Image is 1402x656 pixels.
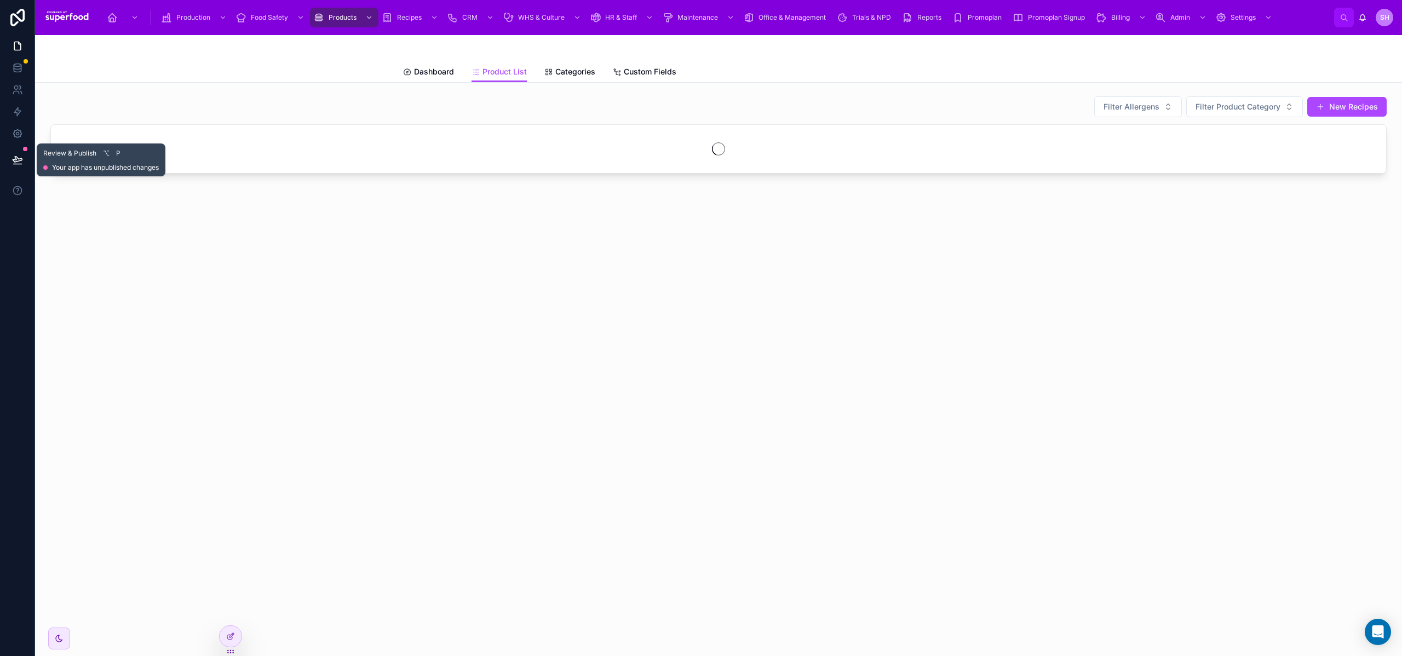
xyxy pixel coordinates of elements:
[414,66,454,77] span: Dashboard
[1170,13,1190,22] span: Admin
[1380,13,1389,22] span: SH
[1186,96,1303,117] button: Select Button
[613,62,676,84] a: Custom Fields
[444,8,499,27] a: CRM
[624,66,676,77] span: Custom Fields
[899,8,949,27] a: Reports
[1365,619,1391,645] div: Open Intercom Messenger
[917,13,941,22] span: Reports
[499,8,587,27] a: WHS & Culture
[52,163,159,172] span: Your app has unpublished changes
[158,8,232,27] a: Production
[1028,13,1085,22] span: Promoplan Signup
[1196,101,1280,112] span: Filter Product Category
[482,66,527,77] span: Product List
[1152,8,1212,27] a: Admin
[949,8,1009,27] a: Promoplan
[544,62,595,84] a: Categories
[176,13,210,22] span: Production
[43,149,96,158] span: Review & Publish
[605,13,637,22] span: HR & Staff
[232,8,310,27] a: Food Safety
[587,8,659,27] a: HR & Staff
[1094,96,1182,117] button: Select Button
[518,13,565,22] span: WHS & Culture
[310,8,378,27] a: Products
[834,8,899,27] a: Trials & NPD
[555,66,595,77] span: Categories
[677,13,718,22] span: Maintenance
[403,62,454,84] a: Dashboard
[462,13,478,22] span: CRM
[852,13,891,22] span: Trials & NPD
[1104,101,1159,112] span: Filter Allergens
[397,13,422,22] span: Recipes
[1212,8,1278,27] a: Settings
[114,149,123,158] span: P
[378,8,444,27] a: Recipes
[968,13,1002,22] span: Promoplan
[329,13,357,22] span: Products
[759,13,826,22] span: Office & Management
[1307,97,1387,117] button: New Recipes
[251,13,288,22] span: Food Safety
[102,149,111,158] span: ⌥
[44,9,90,26] img: App logo
[1231,13,1256,22] span: Settings
[1111,13,1130,22] span: Billing
[740,8,834,27] a: Office & Management
[1009,8,1093,27] a: Promoplan Signup
[99,5,1334,30] div: scrollable content
[1093,8,1152,27] a: Billing
[659,8,740,27] a: Maintenance
[472,62,527,83] a: Product List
